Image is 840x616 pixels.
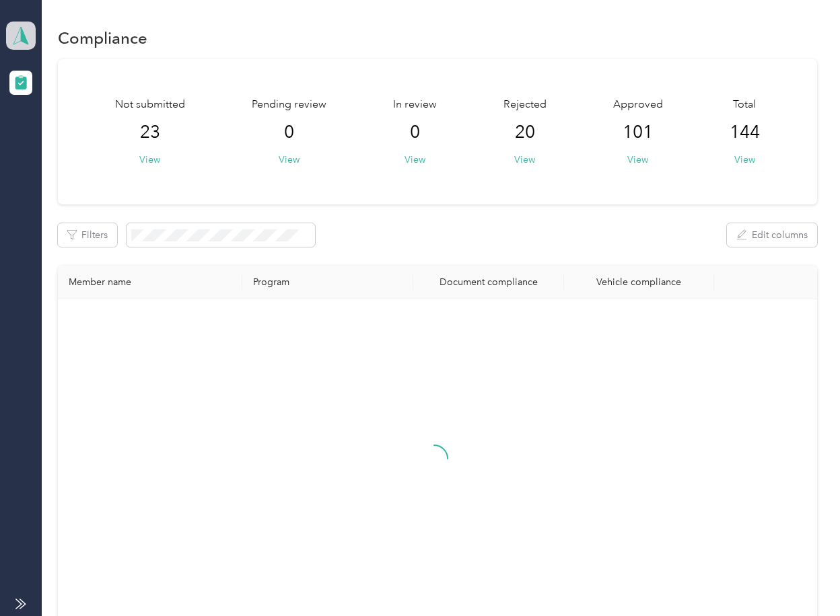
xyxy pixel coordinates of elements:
[410,122,420,143] span: 0
[765,541,840,616] iframe: Everlance-gr Chat Button Frame
[252,97,326,113] span: Pending review
[515,122,535,143] span: 20
[58,223,117,247] button: Filters
[627,153,648,167] button: View
[139,153,160,167] button: View
[730,122,760,143] span: 144
[424,276,553,288] div: Document compliance
[58,31,147,45] h1: Compliance
[503,97,547,113] span: Rejected
[279,153,300,167] button: View
[58,266,242,299] th: Member name
[140,122,160,143] span: 23
[575,276,703,288] div: Vehicle compliance
[514,153,535,167] button: View
[405,153,425,167] button: View
[284,122,294,143] span: 0
[727,223,817,247] button: Edit columns
[242,266,413,299] th: Program
[734,153,755,167] button: View
[613,97,663,113] span: Approved
[115,97,185,113] span: Not submitted
[623,122,653,143] span: 101
[393,97,437,113] span: In review
[733,97,756,113] span: Total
